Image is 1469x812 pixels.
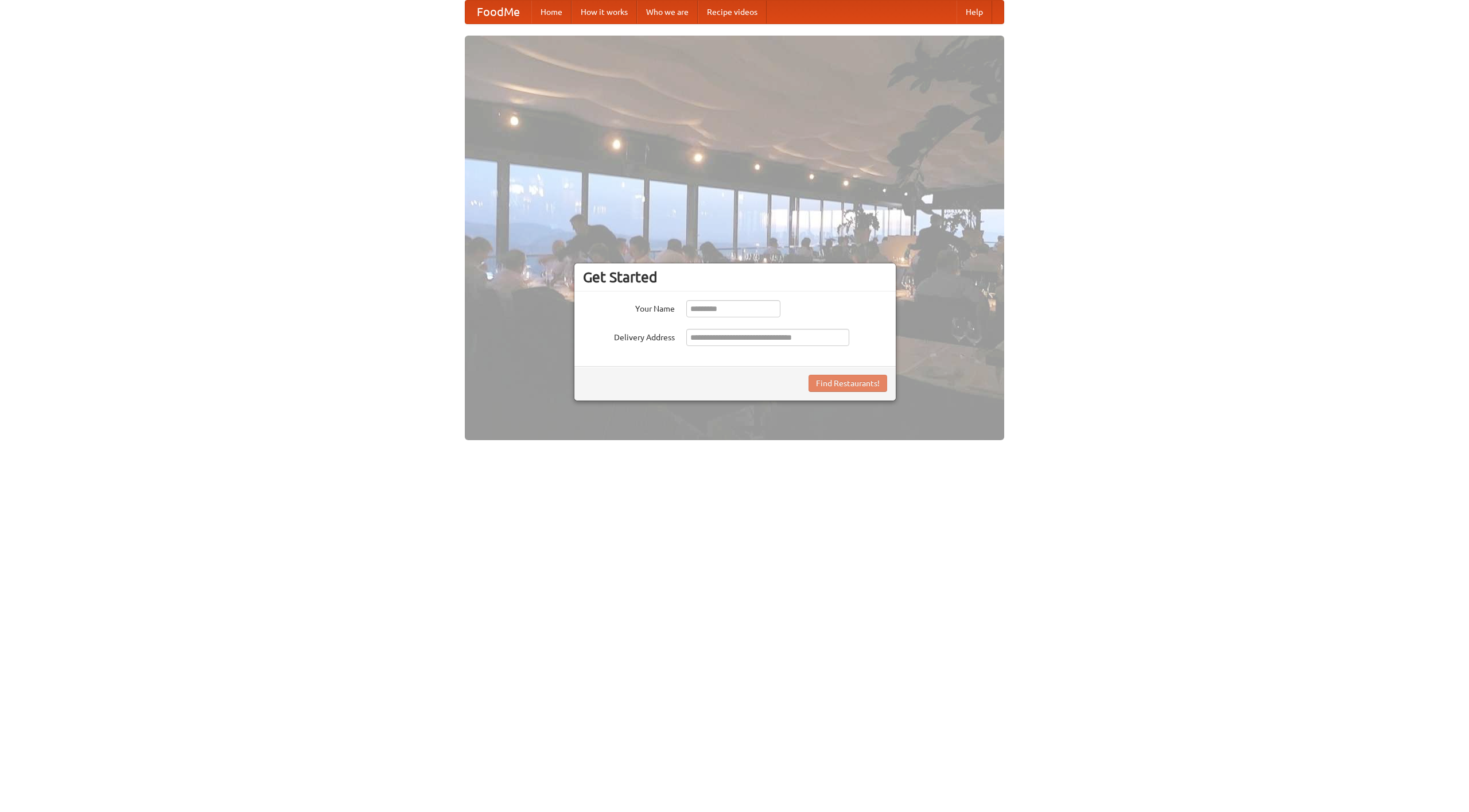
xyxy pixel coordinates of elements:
label: Your Name [583,300,675,314]
a: FoodMe [465,1,531,24]
a: Help [957,1,992,24]
label: Delivery Address [583,329,675,343]
a: How it works [572,1,637,24]
a: Who we are [637,1,698,24]
a: Recipe videos [698,1,767,24]
a: Home [531,1,572,24]
button: Find Restaurants! [809,375,887,392]
h3: Get Started [583,269,887,286]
